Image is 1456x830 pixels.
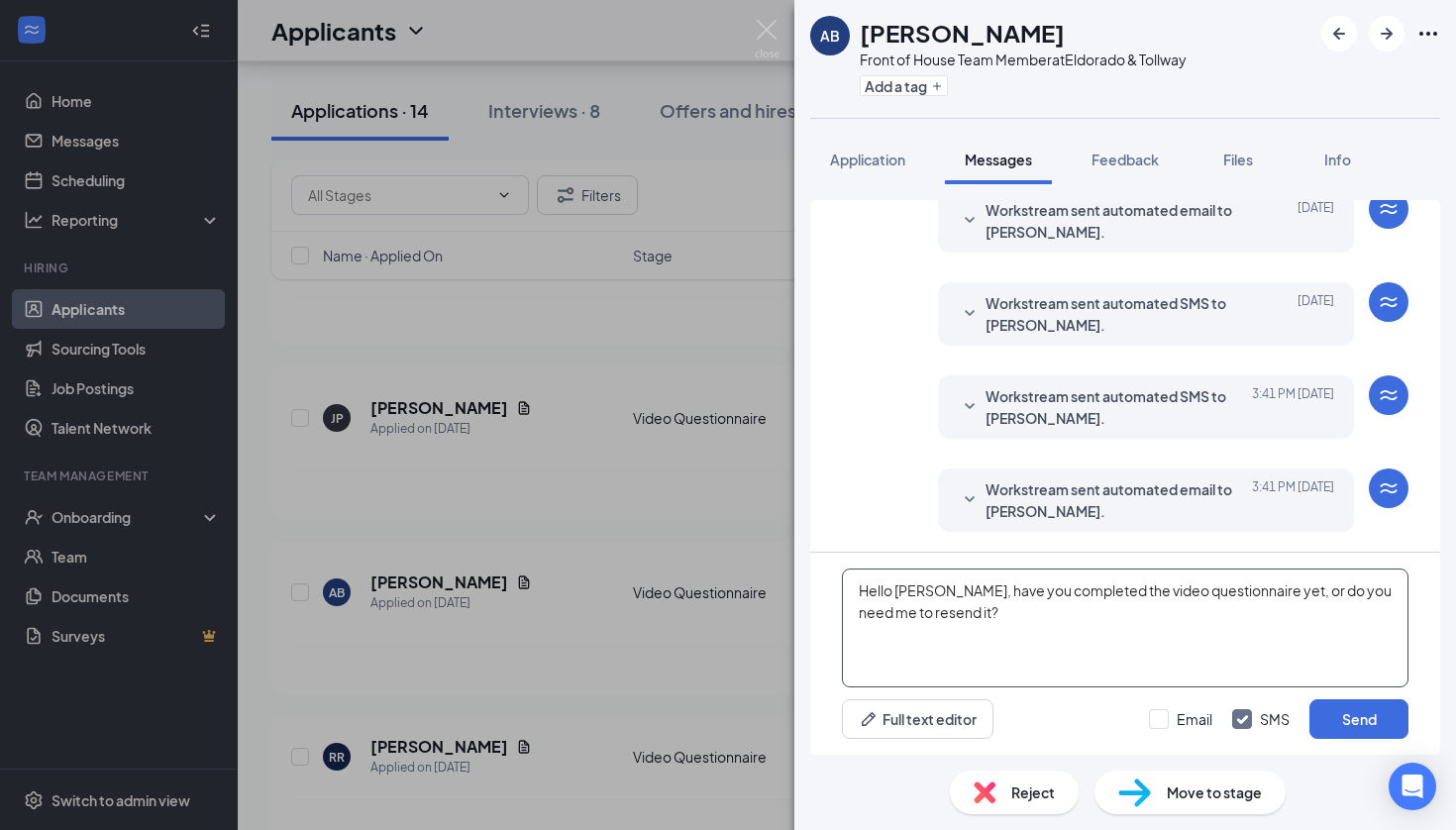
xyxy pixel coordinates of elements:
span: Messages [965,151,1032,168]
span: [DATE] 3:41 PM [1252,478,1334,522]
svg: SmallChevronDown [958,209,982,233]
svg: SmallChevronDown [958,395,982,419]
svg: WorkstreamLogo [1377,476,1401,500]
button: Send [1309,699,1408,739]
span: [DATE] [1298,199,1334,243]
button: PlusAdd a tag [860,75,948,96]
textarea: Hello [PERSON_NAME], have you completed the video questionnaire yet, or do you need me to resend it? [842,569,1408,687]
span: Workstream sent automated SMS to [PERSON_NAME]. [986,385,1245,429]
svg: Ellipses [1416,22,1440,46]
span: Feedback [1092,151,1159,168]
span: Workstream sent automated SMS to [PERSON_NAME]. [986,292,1245,336]
svg: ArrowRight [1375,22,1399,46]
span: Workstream sent automated email to [PERSON_NAME]. [986,478,1245,522]
svg: WorkstreamLogo [1377,290,1401,314]
div: Front of House Team Member at Eldorado & Tollway [860,50,1187,69]
span: Files [1223,151,1253,168]
button: Full text editorPen [842,699,993,739]
span: Application [830,151,905,168]
svg: Pen [859,709,879,729]
button: ArrowLeftNew [1321,16,1357,52]
span: Move to stage [1167,781,1262,803]
span: Reject [1011,781,1055,803]
svg: SmallChevronDown [958,488,982,512]
span: Info [1324,151,1351,168]
span: Workstream sent automated email to [PERSON_NAME]. [986,199,1245,243]
span: [DATE] [1298,292,1334,336]
h1: [PERSON_NAME] [860,16,1065,50]
svg: ArrowLeftNew [1327,22,1351,46]
svg: WorkstreamLogo [1377,383,1401,407]
div: Open Intercom Messenger [1389,763,1436,810]
svg: WorkstreamLogo [1377,197,1401,221]
div: AB [820,26,840,46]
svg: SmallChevronDown [958,302,982,326]
span: [DATE] 3:41 PM [1252,385,1334,429]
svg: Plus [931,80,943,92]
button: ArrowRight [1369,16,1404,52]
